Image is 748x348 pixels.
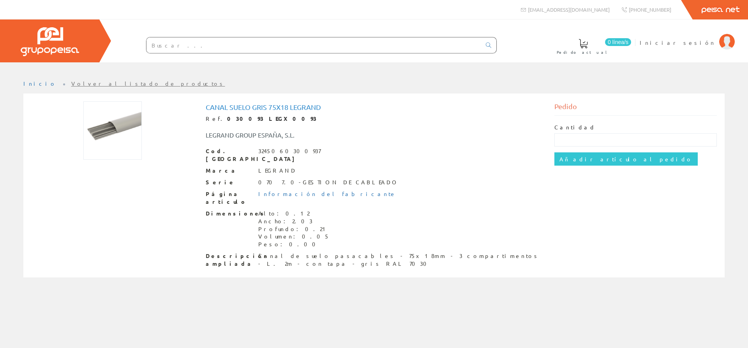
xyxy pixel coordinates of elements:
span: Serie [206,178,252,186]
div: Peso: 0.00 [258,240,330,248]
div: Profundo: 0.21 [258,225,330,233]
div: LEGRAND GROUP ESPAÑA, S.L. [200,131,403,140]
div: LEGRAND [258,167,296,175]
span: [EMAIL_ADDRESS][DOMAIN_NAME] [528,6,610,13]
label: Cantidad [554,124,596,131]
div: Pedido [554,101,717,116]
strong: 030093 LEGX0093 [227,115,317,122]
input: Añadir artículo al pedido [554,152,698,166]
div: 3245060300937 [258,147,321,155]
a: Iniciar sesión [640,32,735,40]
span: Marca [206,167,252,175]
h1: Canal Suelo Gris 75x18 Legrand [206,103,543,111]
span: Dimensiones [206,210,252,217]
span: 0 línea/s [605,38,631,46]
div: 070 7.0-GESTION DE CABLEADO [258,178,399,186]
span: Cod. [GEOGRAPHIC_DATA] [206,147,252,163]
span: Iniciar sesión [640,39,715,46]
span: [PHONE_NUMBER] [629,6,671,13]
span: Página artículo [206,190,252,206]
a: Volver al listado de productos [71,80,225,87]
div: Volumen: 0.05 [258,233,330,240]
img: Grupo Peisa [21,27,79,56]
span: Descripción ampliada [206,252,252,268]
div: Ref. [206,115,543,123]
a: Inicio [23,80,56,87]
div: Ancho: 2.03 [258,217,330,225]
div: Alto: 0.12 [258,210,330,217]
a: Información del fabricante [258,190,396,197]
input: Buscar ... [146,37,481,53]
div: Canal de suelo pasacables - 75x18mm - 3 compartimentos - L. 2m - con tapa - gris RAL 7030 [258,252,543,268]
img: Foto artículo Canal Suelo Gris 75x18 Legrand (150x150) [83,101,142,160]
span: Pedido actual [557,48,610,56]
